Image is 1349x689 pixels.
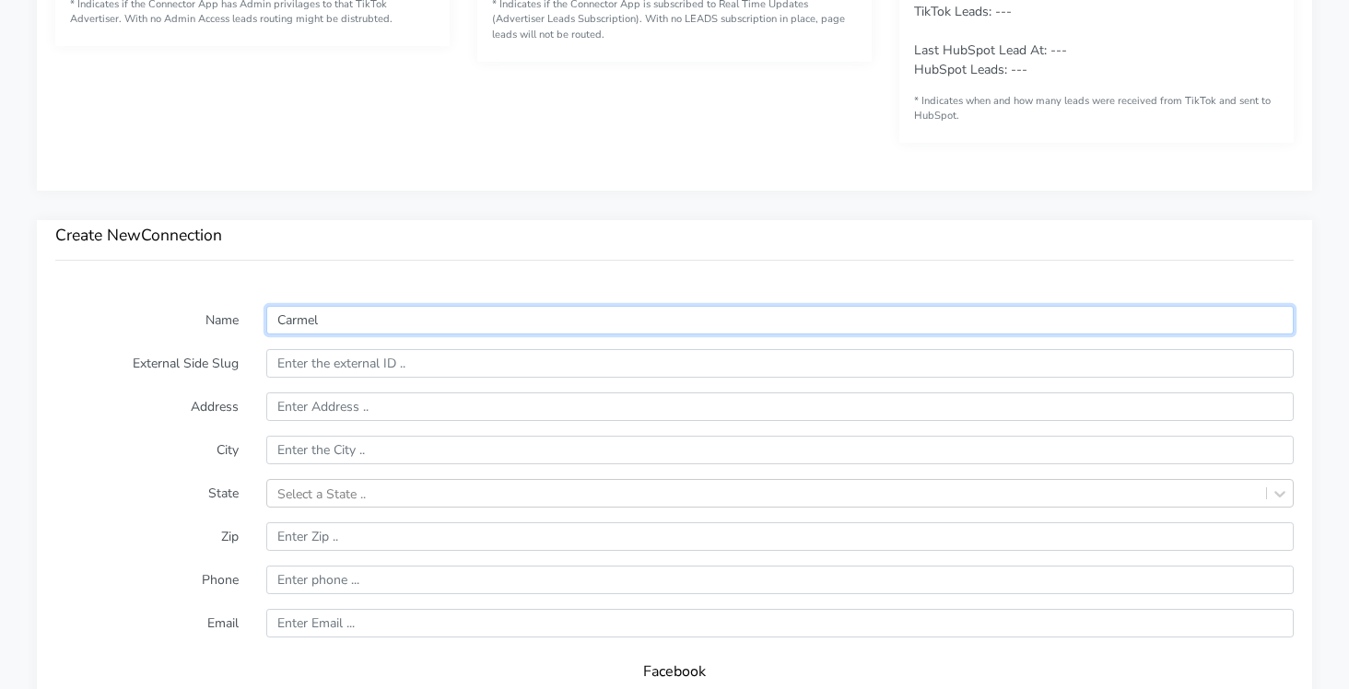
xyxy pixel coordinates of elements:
[266,436,1294,464] input: Enter the City ..
[74,663,1275,681] h5: Facebook
[41,566,252,594] label: Phone
[914,41,1067,59] span: Last HubSpot Lead At: ---
[41,349,252,378] label: External Side Slug
[266,609,1294,637] input: Enter Email ...
[55,226,1294,245] h3: Create New Connection
[266,566,1294,594] input: Enter phone ...
[41,609,252,637] label: Email
[41,479,252,508] label: State
[266,392,1294,421] input: Enter Address ..
[266,306,1294,334] input: Enter Name ...
[41,306,252,334] label: Name
[266,522,1294,551] input: Enter Zip ..
[41,522,252,551] label: Zip
[41,436,252,464] label: City
[914,61,1027,78] span: HubSpot Leads: ---
[266,349,1294,378] input: Enter the external ID ..
[277,484,366,503] div: Select a State ..
[914,94,1271,123] span: * Indicates when and how many leads were received from TikTok and sent to HubSpot.
[41,392,252,421] label: Address
[914,3,1012,20] span: TikTok Leads: ---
